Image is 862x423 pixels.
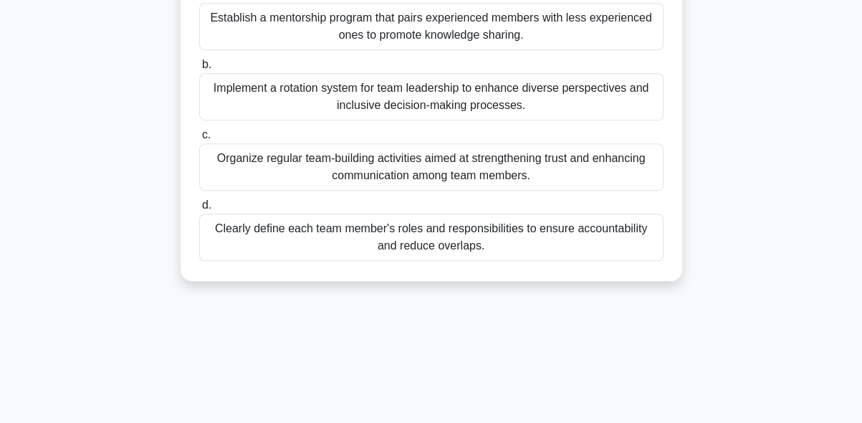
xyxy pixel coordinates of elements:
div: Clearly define each team member's roles and responsibilities to ensure accountability and reduce ... [199,214,664,261]
div: Organize regular team-building activities aimed at strengthening trust and enhancing communicatio... [199,143,664,191]
span: c. [202,128,211,141]
div: Establish a mentorship program that pairs experienced members with less experienced ones to promo... [199,3,664,50]
span: b. [202,58,211,70]
div: Implement a rotation system for team leadership to enhance diverse perspectives and inclusive dec... [199,73,664,120]
span: d. [202,199,211,211]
